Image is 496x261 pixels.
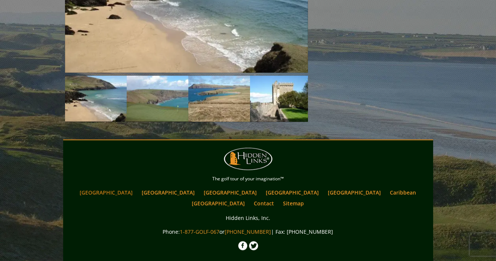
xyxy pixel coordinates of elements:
[249,241,258,251] img: Twitter
[65,213,431,223] p: Hidden Links, Inc.
[65,227,431,236] p: Phone: or | Fax: [PHONE_NUMBER]
[238,241,247,251] img: Facebook
[250,198,278,209] a: Contact
[262,187,323,198] a: [GEOGRAPHIC_DATA]
[188,198,249,209] a: [GEOGRAPHIC_DATA]
[180,228,220,235] a: 1-877-GOLF-067
[76,187,137,198] a: [GEOGRAPHIC_DATA]
[280,198,308,209] a: Sitemap
[324,187,385,198] a: [GEOGRAPHIC_DATA]
[65,175,431,183] p: The golf tour of your imagination™
[138,187,199,198] a: [GEOGRAPHIC_DATA]
[200,187,261,198] a: [GEOGRAPHIC_DATA]
[225,228,271,235] a: [PHONE_NUMBER]
[386,187,420,198] a: Caribbean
